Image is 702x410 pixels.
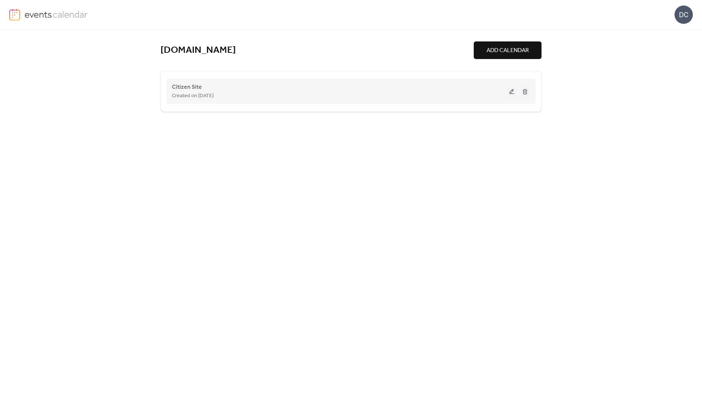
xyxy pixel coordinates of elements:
[25,9,88,20] img: logo-type
[9,9,20,21] img: logo
[172,92,214,100] span: Created on [DATE]
[474,41,542,59] button: ADD CALENDAR
[172,85,202,89] a: Citizen Site
[487,46,529,55] span: ADD CALENDAR
[172,83,202,92] span: Citizen Site
[675,6,693,24] div: DC
[160,44,236,56] a: [DOMAIN_NAME]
